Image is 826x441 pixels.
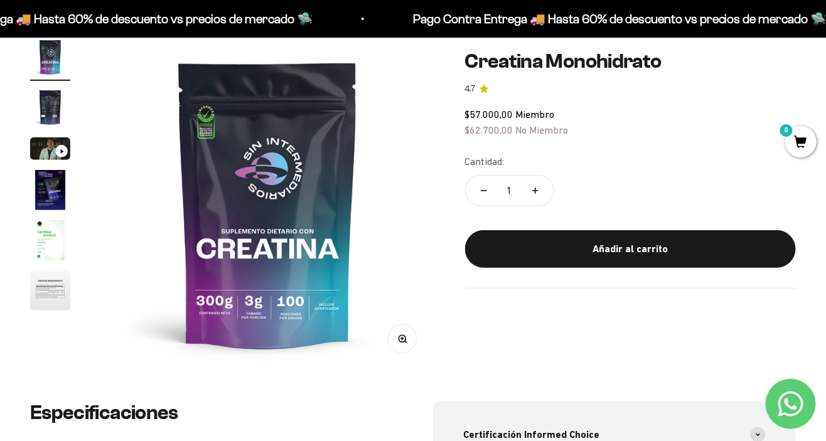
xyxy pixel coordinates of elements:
[785,136,817,150] a: 0
[465,82,796,96] a: 4.74.7 de 5.0 estrellas
[466,175,502,205] button: Reducir cantidad
[30,137,70,164] button: Ir al artículo 3
[100,37,435,371] img: Creatina Monohidrato
[30,170,70,214] button: Ir al artículo 4
[30,170,70,210] img: Creatina Monohidrato
[30,220,70,264] button: Ir al artículo 5
[490,241,771,257] div: Añadir al carrito
[465,109,513,120] span: $57.000,00
[30,37,70,77] img: Creatina Monohidrato
[30,87,70,131] button: Ir al artículo 2
[779,123,794,138] mark: 0
[406,9,820,29] p: Pago Contra Entrega 🚚 Hasta 60% de descuento vs precios de mercado 🛸
[465,82,476,96] span: 4.7
[30,87,70,127] img: Creatina Monohidrato
[30,220,70,260] img: Creatina Monohidrato
[30,270,70,314] button: Ir al artículo 6
[30,37,70,81] button: Ir al artículo 1
[30,270,70,311] img: Creatina Monohidrato
[30,401,393,423] h2: Especificaciones
[465,154,505,170] label: Cantidad:
[465,50,796,72] h1: Creatina Monohidrato
[465,230,796,268] button: Añadir al carrito
[516,109,555,120] span: Miembro
[516,124,569,135] span: No Miembro
[517,175,554,205] button: Aumentar cantidad
[465,124,513,135] span: $62.700,00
